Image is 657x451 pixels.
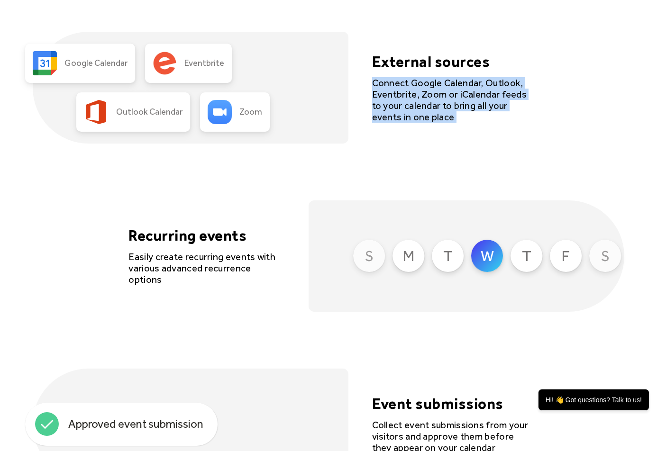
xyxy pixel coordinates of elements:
[481,247,494,265] div: W
[522,247,531,265] div: T
[402,247,415,265] div: M
[443,247,453,265] div: T
[128,251,285,285] div: Easily create recurring events with various advanced recurrence options
[365,247,374,265] div: S
[239,107,262,117] div: Zoom
[116,107,182,117] div: Outlook Calendar
[372,395,529,413] h4: Event submissions
[372,77,529,123] div: Connect Google Calendar, Outlook, Eventbrite, Zoom or iCalendar feeds to your calendar to bring a...
[128,226,285,244] h4: Recurring events
[372,53,529,71] h4: External sources
[601,247,610,265] div: S
[562,247,570,265] div: F
[68,417,203,431] div: Approved event submission
[184,58,224,69] div: Eventbrite
[64,58,127,69] div: Google Calendar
